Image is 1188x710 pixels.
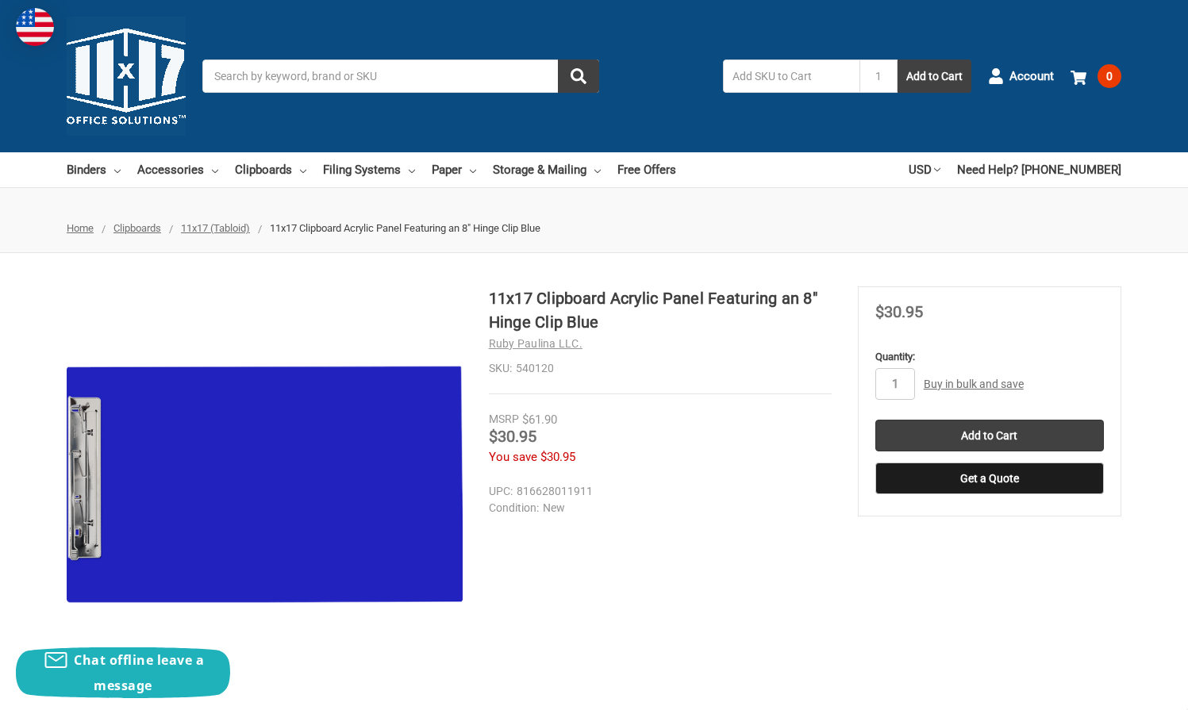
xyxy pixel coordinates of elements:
a: Home [67,222,94,234]
h1: 11x17 Clipboard Acrylic Panel Featuring an 8" Hinge Clip Blue [489,286,832,334]
input: Search by keyword, brand or SKU [202,59,599,93]
img: 11x17.com [67,17,186,136]
button: Add to Cart [898,59,971,93]
a: Free Offers [617,152,676,187]
a: 11x17 (Tabloid) [181,222,250,234]
a: Filing Systems [323,152,415,187]
a: Buy in bulk and save [924,378,1024,390]
span: 0 [1098,64,1121,88]
img: 11x17 Clipboard Acrylic Panel Featuring an 8" Hinge Clip Blue [67,286,463,682]
label: Quantity: [875,349,1104,365]
a: Clipboards [235,152,306,187]
span: Account [1009,67,1054,86]
dd: 540120 [489,360,832,377]
a: Need Help? [PHONE_NUMBER] [957,152,1121,187]
dd: New [489,500,825,516]
button: Get a Quote [875,462,1104,494]
input: Add SKU to Cart [723,59,859,93]
div: MSRP [489,411,519,428]
span: You save [489,450,537,464]
span: 11x17 Clipboard Acrylic Panel Featuring an 8" Hinge Clip Blue [270,222,540,234]
a: Accessories [137,152,218,187]
span: Chat offline leave a message [74,651,204,694]
a: Storage & Mailing [493,152,601,187]
button: Chat offline leave a message [16,647,230,698]
a: Clipboards [113,222,161,234]
a: Ruby Paulina LLC. [489,337,582,350]
dt: UPC: [489,483,513,500]
a: Paper [432,152,476,187]
a: 0 [1071,56,1121,97]
dd: 816628011911 [489,483,825,500]
input: Add to Cart [875,420,1104,451]
a: Binders [67,152,121,187]
span: $30.95 [875,302,923,321]
span: $61.90 [522,413,557,427]
span: $30.95 [540,450,575,464]
img: duty and tax information for United States [16,8,54,46]
span: $30.95 [489,427,536,446]
a: USD [909,152,940,187]
a: Account [988,56,1054,97]
dt: Condition: [489,500,539,516]
dt: SKU: [489,360,512,377]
